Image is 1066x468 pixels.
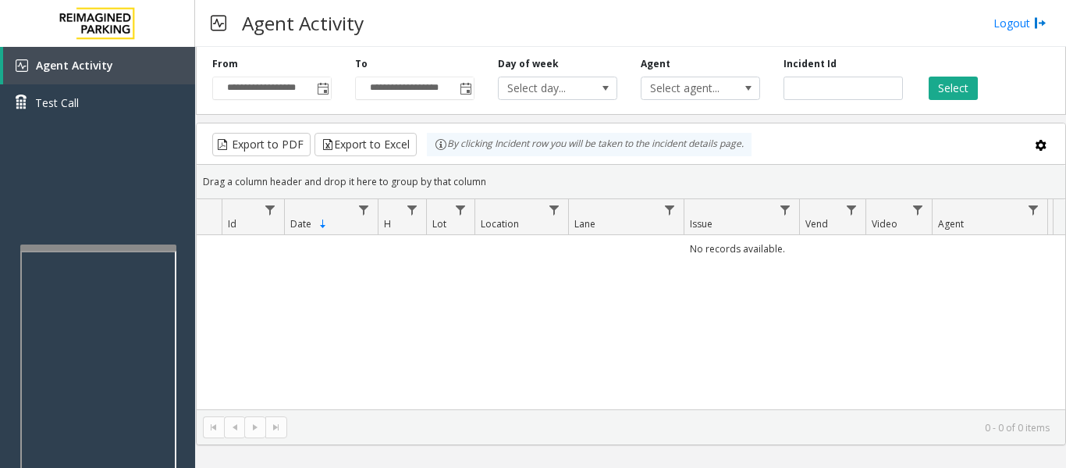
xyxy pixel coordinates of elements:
[16,59,28,72] img: 'icon'
[574,217,595,230] span: Lane
[641,57,670,71] label: Agent
[784,57,837,71] label: Incident Id
[1034,15,1046,31] img: logout
[212,133,311,156] button: Export to PDF
[929,77,978,100] button: Select
[197,168,1065,195] div: Drag a column header and drop it here to group by that column
[212,57,238,71] label: From
[314,133,417,156] button: Export to Excel
[355,57,368,71] label: To
[908,199,929,220] a: Video Filter Menu
[841,199,862,220] a: Vend Filter Menu
[317,218,329,230] span: Sortable
[450,199,471,220] a: Lot Filter Menu
[402,199,423,220] a: H Filter Menu
[314,77,331,99] span: Toggle popup
[544,199,565,220] a: Location Filter Menu
[805,217,828,230] span: Vend
[457,77,474,99] span: Toggle popup
[384,217,391,230] span: H
[36,58,113,73] span: Agent Activity
[690,217,712,230] span: Issue
[1023,199,1044,220] a: Agent Filter Menu
[432,217,446,230] span: Lot
[641,77,736,99] span: Select agent...
[435,138,447,151] img: infoIcon.svg
[234,4,371,42] h3: Agent Activity
[659,199,680,220] a: Lane Filter Menu
[211,4,226,42] img: pageIcon
[197,199,1065,409] div: Data table
[938,217,964,230] span: Agent
[35,95,79,111] span: Test Call
[3,47,195,84] a: Agent Activity
[354,199,375,220] a: Date Filter Menu
[775,199,796,220] a: Issue Filter Menu
[260,199,281,220] a: Id Filter Menu
[481,217,519,230] span: Location
[427,133,752,156] div: By clicking Incident row you will be taken to the incident details page.
[290,217,311,230] span: Date
[499,77,593,99] span: Select day...
[297,421,1050,434] kendo-pager-info: 0 - 0 of 0 items
[872,217,897,230] span: Video
[228,217,236,230] span: Id
[993,15,1046,31] a: Logout
[498,57,559,71] label: Day of week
